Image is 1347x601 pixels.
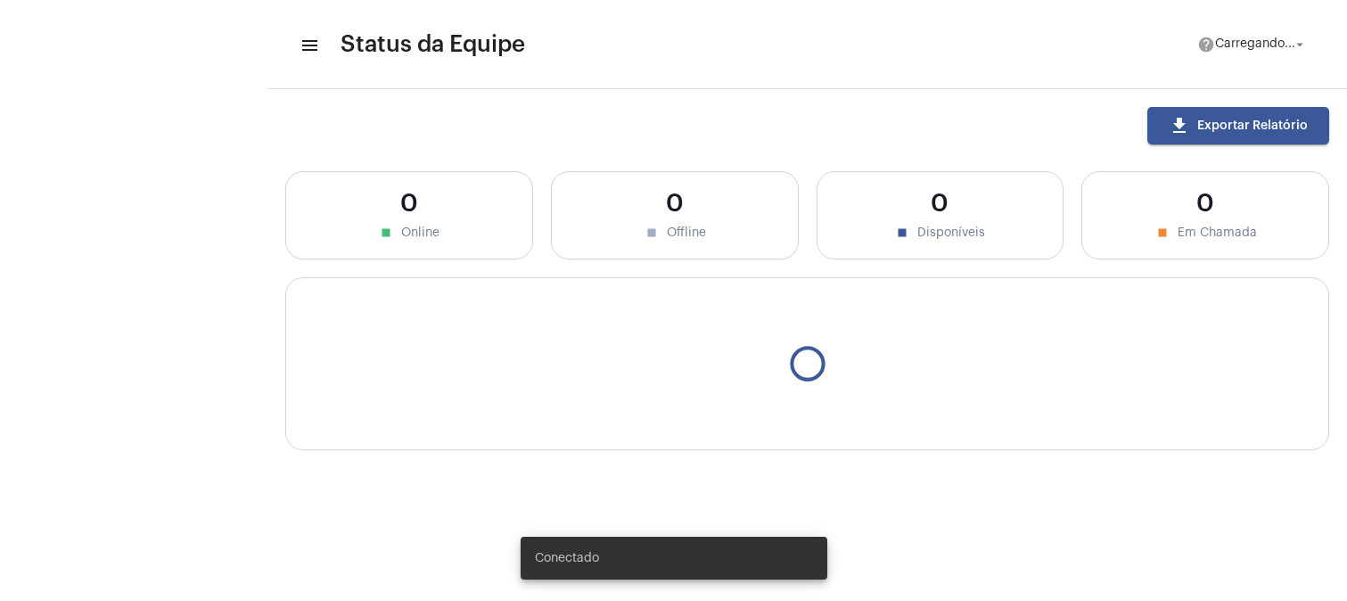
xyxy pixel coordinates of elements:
span: Status da Equipe [341,30,525,59]
button: Carregando... [1187,27,1318,62]
div: Online [304,225,514,241]
div: Offline [570,225,780,241]
mat-icon: stop [378,225,394,241]
mat-icon: stop [644,225,660,241]
mat-icon: stop [1154,225,1170,241]
mat-icon: arrow_drop_down [1292,37,1308,53]
mat-icon: stop [894,225,910,241]
span: Carregando... [1215,38,1295,51]
span: Conectado [535,549,599,567]
mat-icon: help [1197,36,1215,54]
div: Em Chamada [1100,225,1310,241]
div: 0 [1100,190,1310,218]
div: 0 [835,190,1046,218]
div: 0 [570,190,780,218]
mat-icon: download [1169,115,1190,136]
span: Exportar Relatório [1169,119,1308,132]
button: Exportar Relatório [1147,107,1329,144]
mat-icon: sidenav icon [300,35,317,56]
div: Disponíveis [835,225,1046,241]
div: 0 [304,190,514,218]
